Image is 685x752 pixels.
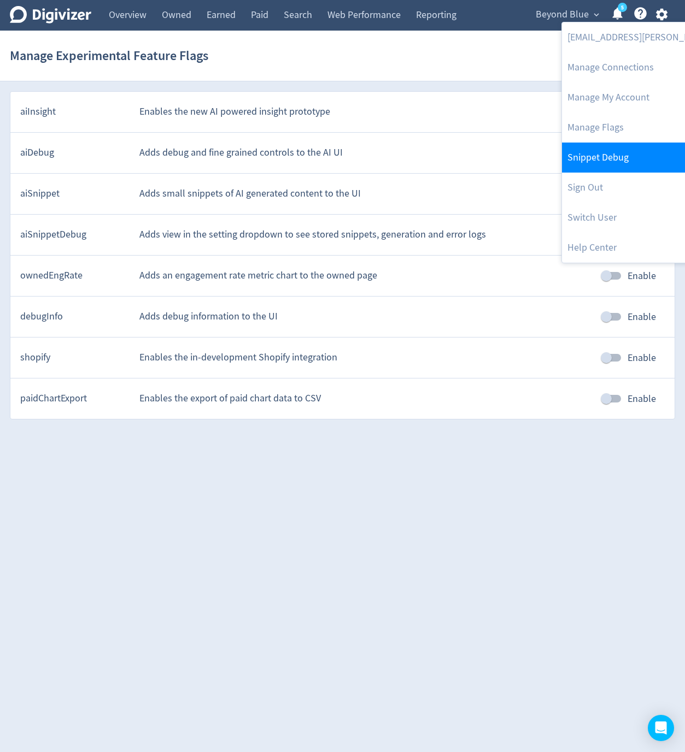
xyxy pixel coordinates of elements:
div: Open Intercom Messenger [648,715,674,741]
